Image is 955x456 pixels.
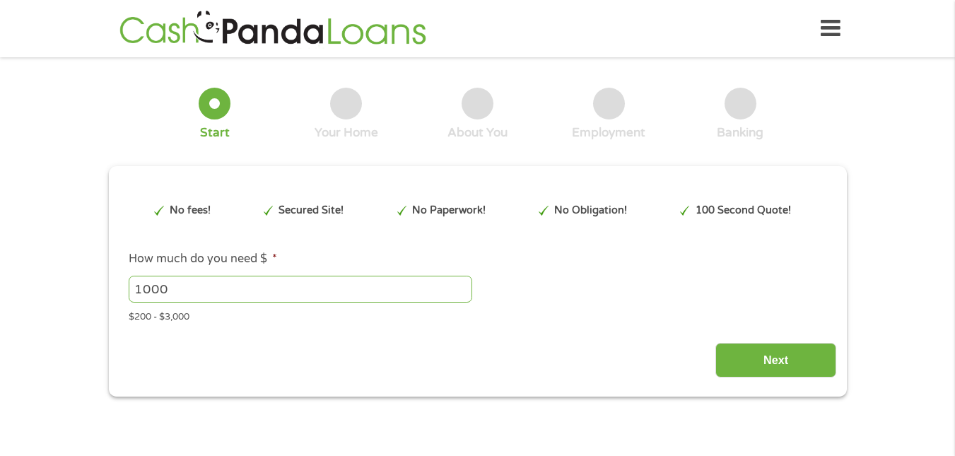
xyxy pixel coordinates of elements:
[315,125,378,141] div: Your Home
[115,8,430,49] img: GetLoanNow Logo
[200,125,230,141] div: Start
[554,203,627,218] p: No Obligation!
[447,125,508,141] div: About You
[715,343,836,378] input: Next
[129,305,826,325] div: $200 - $3,000
[696,203,791,218] p: 100 Second Quote!
[279,203,344,218] p: Secured Site!
[412,203,486,218] p: No Paperwork!
[129,252,277,267] label: How much do you need $
[170,203,211,218] p: No fees!
[717,125,763,141] div: Banking
[572,125,645,141] div: Employment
